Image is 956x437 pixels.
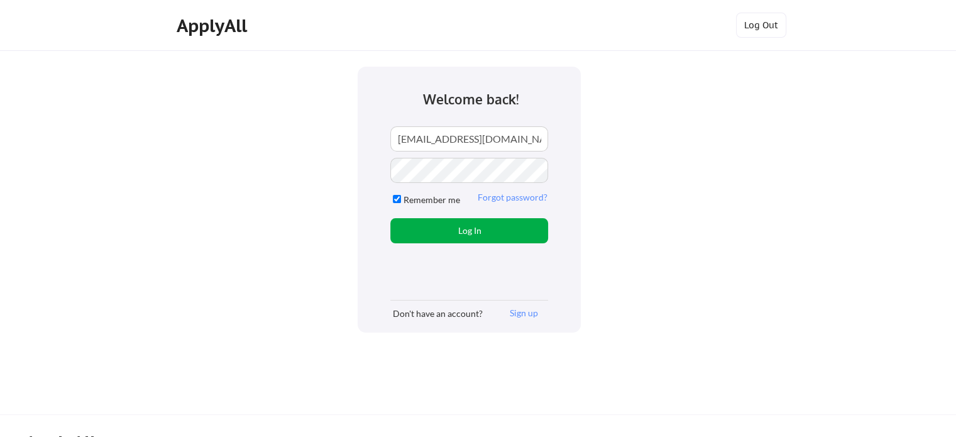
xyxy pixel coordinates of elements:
div: Welcome back! [398,89,543,109]
button: Forgot password? [475,192,549,204]
button: Log Out [736,13,786,38]
div: ApplyAll [177,15,251,36]
div: Don't have an account? [392,307,492,320]
label: Remember me [403,194,459,205]
button: Sign up [500,307,547,319]
input: Email [390,126,548,152]
button: Log In [390,218,548,243]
